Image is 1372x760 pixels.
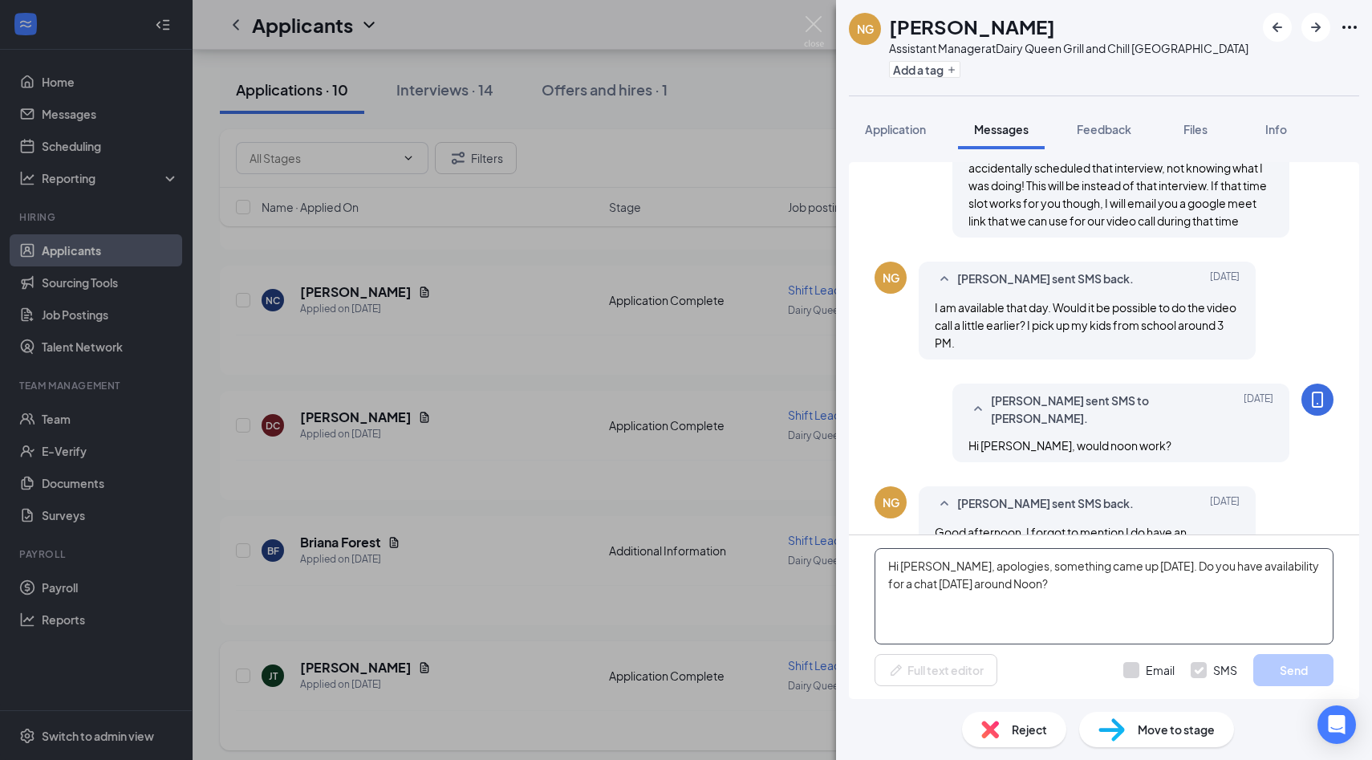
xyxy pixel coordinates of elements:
[889,61,960,78] button: PlusAdd a tag
[883,270,899,286] div: NG
[1301,13,1330,42] button: ArrowRight
[1210,494,1240,514] span: [DATE]
[968,143,1273,228] span: Hi [PERSON_NAME], this is a new system that I am using so I accidentally scheduled that interview...
[1244,392,1273,427] span: [DATE]
[1263,13,1292,42] button: ArrowLeftNew
[968,438,1171,453] span: Hi [PERSON_NAME], would noon work?
[968,400,988,419] svg: SmallChevronUp
[1308,390,1327,409] svg: MobileSms
[1317,705,1356,744] div: Open Intercom Messenger
[875,654,997,686] button: Full text editorPen
[935,270,954,289] svg: SmallChevronUp
[935,525,1229,575] span: Good afternoon. I forgot to mention I do have an appointment [DATE] that ends at noon. I could do...
[1306,18,1325,37] svg: ArrowRight
[1340,18,1359,37] svg: Ellipses
[888,662,904,678] svg: Pen
[1268,18,1287,37] svg: ArrowLeftNew
[991,392,1201,427] span: [PERSON_NAME] sent SMS to [PERSON_NAME].
[957,494,1134,514] span: [PERSON_NAME] sent SMS back.
[1012,721,1047,738] span: Reject
[857,21,874,37] div: NG
[1077,122,1131,136] span: Feedback
[1210,270,1240,289] span: [DATE]
[883,494,899,510] div: NG
[889,13,1055,40] h1: [PERSON_NAME]
[1138,721,1215,738] span: Move to stage
[947,65,956,75] svg: Plus
[957,270,1134,289] span: [PERSON_NAME] sent SMS back.
[1253,654,1333,686] button: Send
[875,548,1333,644] textarea: Hi [PERSON_NAME], apologies, something came up [DATE]. Do you have availability for a chat [DATE]...
[865,122,926,136] span: Application
[889,40,1248,56] div: Assistant Manager at Dairy Queen Grill and Chill [GEOGRAPHIC_DATA]
[974,122,1029,136] span: Messages
[1183,122,1208,136] span: Files
[935,300,1236,350] span: I am available that day. Would it be possible to do the video call a little earlier? I pick up my...
[935,494,954,514] svg: SmallChevronUp
[1265,122,1287,136] span: Info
